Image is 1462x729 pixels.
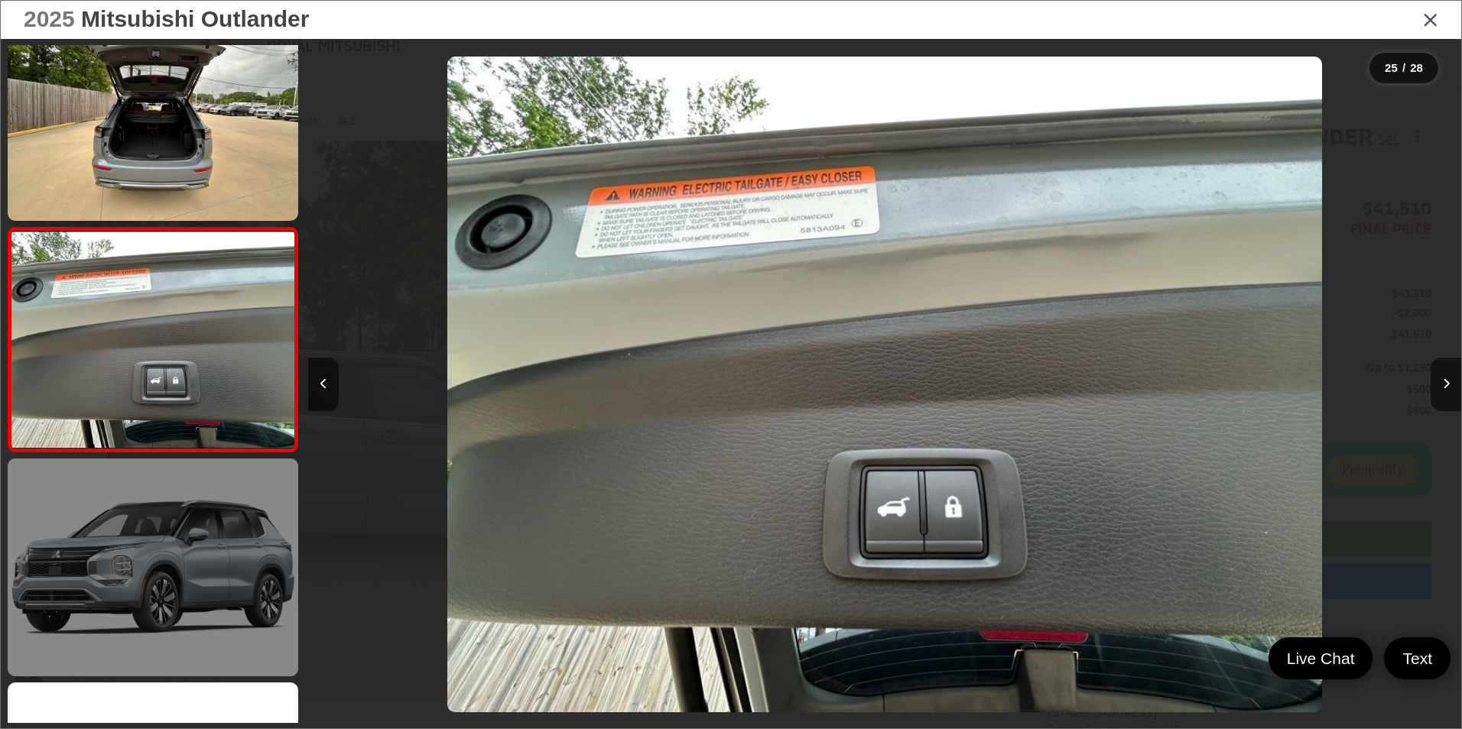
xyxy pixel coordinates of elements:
img: 2025 Mitsubishi Outlander SEL [8,232,297,448]
button: Previous image [308,358,339,411]
span: Live Chat [1279,648,1363,669]
img: 2025 Mitsubishi Outlander SEL [447,57,1323,713]
span: Text [1395,648,1440,669]
div: 2025 Mitsubishi Outlander SEL 24 [308,57,1461,713]
span: 2025 [24,6,75,31]
span: / [1401,63,1407,73]
a: Text [1384,637,1451,679]
a: Live Chat [1269,637,1373,679]
span: 25 [1385,61,1398,74]
span: 28 [1410,61,1423,74]
i: Close gallery [1423,9,1438,29]
img: 2025 Mitsubishi Outlander SEL [5,1,301,223]
button: Next image [1431,358,1461,411]
span: Mitsubishi Outlander [81,6,309,31]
